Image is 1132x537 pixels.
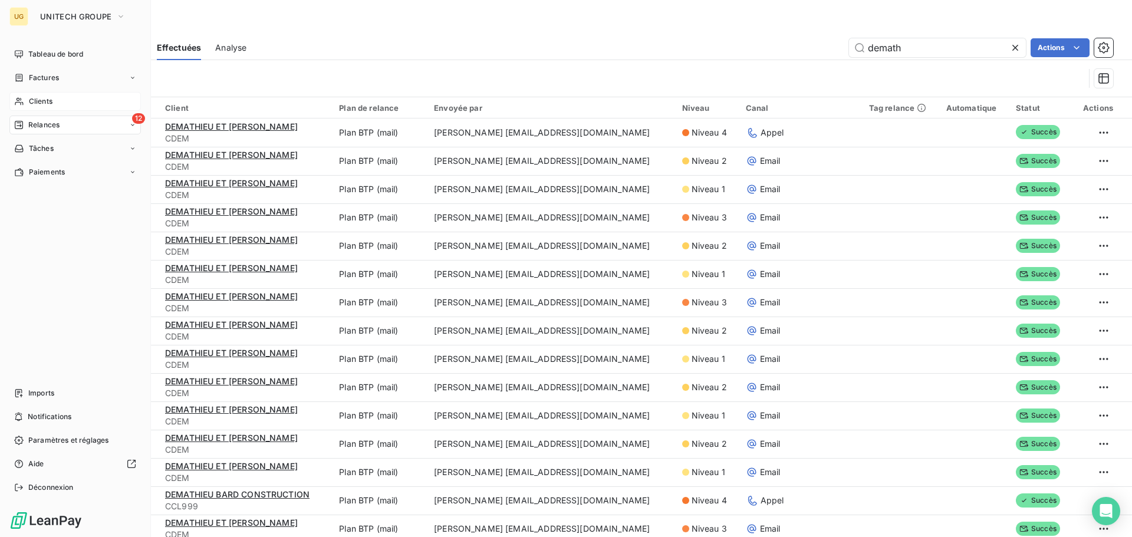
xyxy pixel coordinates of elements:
td: [PERSON_NAME] [EMAIL_ADDRESS][DOMAIN_NAME] [427,458,675,486]
span: Email [760,353,781,365]
span: Appel [761,127,784,139]
td: [PERSON_NAME] [EMAIL_ADDRESS][DOMAIN_NAME] [427,175,675,203]
td: [PERSON_NAME] [EMAIL_ADDRESS][DOMAIN_NAME] [427,288,675,317]
td: [PERSON_NAME] [EMAIL_ADDRESS][DOMAIN_NAME] [427,260,675,288]
span: Succès [1016,437,1060,451]
span: CDEM [165,189,325,201]
span: DEMATHIEU ET [PERSON_NAME] [165,150,298,160]
span: Niveau 2 [692,325,727,337]
div: Statut [1016,103,1065,113]
span: Analyse [215,42,246,54]
div: Plan de relance [339,103,420,113]
span: DEMATHIEU ET [PERSON_NAME] [165,291,298,301]
span: CDEM [165,359,325,371]
span: Email [760,381,781,393]
span: Niveau 3 [692,212,727,223]
button: Actions [1031,38,1090,57]
a: Aide [9,454,141,473]
td: Plan BTP (mail) [332,458,427,486]
div: Open Intercom Messenger [1092,497,1120,525]
span: CDEM [165,387,325,399]
div: Automatique [946,103,1002,113]
span: Succès [1016,125,1060,139]
span: Succès [1016,154,1060,168]
span: CDEM [165,302,325,314]
span: DEMATHIEU ET [PERSON_NAME] [165,518,298,528]
span: DEMATHIEU ET [PERSON_NAME] [165,178,298,188]
span: Effectuées [157,42,202,54]
span: Succès [1016,295,1060,309]
span: Succès [1016,324,1060,338]
span: Email [760,155,781,167]
span: Email [760,240,781,252]
span: Succès [1016,408,1060,423]
span: Email [760,523,781,535]
span: Niveau 4 [692,495,727,506]
span: Email [760,466,781,478]
span: CDEM [165,218,325,229]
span: DEMATHIEU ET [PERSON_NAME] [165,235,298,245]
div: UG [9,7,28,26]
td: Plan BTP (mail) [332,401,427,430]
span: Niveau 3 [692,523,727,535]
span: CDEM [165,161,325,173]
td: Plan BTP (mail) [332,175,427,203]
span: Factures [29,73,59,83]
span: Niveau 1 [692,353,725,365]
td: Plan BTP (mail) [332,203,427,232]
span: Succès [1016,522,1060,536]
div: Niveau [682,103,732,113]
span: Succès [1016,182,1060,196]
span: Imports [28,388,54,398]
span: CDEM [165,444,325,456]
span: Notifications [28,411,71,422]
span: Niveau 4 [692,127,727,139]
td: Plan BTP (mail) [332,345,427,373]
span: Succès [1016,380,1060,394]
span: Email [760,438,781,450]
span: Niveau 1 [692,183,725,195]
span: CCL999 [165,500,325,512]
span: Clients [29,96,52,107]
td: Plan BTP (mail) [332,486,427,515]
td: [PERSON_NAME] [EMAIL_ADDRESS][DOMAIN_NAME] [427,373,675,401]
span: UNITECH GROUPE [40,12,111,21]
td: [PERSON_NAME] [EMAIL_ADDRESS][DOMAIN_NAME] [427,486,675,515]
td: [PERSON_NAME] [EMAIL_ADDRESS][DOMAIN_NAME] [427,401,675,430]
span: CDEM [165,331,325,342]
td: [PERSON_NAME] [EMAIL_ADDRESS][DOMAIN_NAME] [427,118,675,147]
td: Plan BTP (mail) [332,260,427,288]
span: Tableau de bord [28,49,83,60]
td: [PERSON_NAME] [EMAIL_ADDRESS][DOMAIN_NAME] [427,203,675,232]
span: Paramètres et réglages [28,435,108,446]
span: DEMATHIEU ET [PERSON_NAME] [165,263,298,273]
img: Logo LeanPay [9,511,83,530]
span: DEMATHIEU ET [PERSON_NAME] [165,376,298,386]
td: Plan BTP (mail) [332,147,427,175]
div: Envoyée par [434,103,668,113]
span: Niveau 1 [692,410,725,421]
span: Niveau 3 [692,296,727,308]
span: CDEM [165,133,325,144]
span: Succès [1016,210,1060,225]
span: Email [760,325,781,337]
span: CDEM [165,416,325,427]
span: Email [760,268,781,280]
span: DEMATHIEU ET [PERSON_NAME] [165,206,298,216]
span: Niveau 2 [692,240,727,252]
td: [PERSON_NAME] [EMAIL_ADDRESS][DOMAIN_NAME] [427,430,675,458]
span: CDEM [165,246,325,258]
span: DEMATHIEU ET [PERSON_NAME] [165,433,298,443]
td: Plan BTP (mail) [332,430,427,458]
span: DEMATHIEU BARD CONSTRUCTION [165,489,310,499]
div: Actions [1079,103,1114,113]
span: Appel [761,495,784,506]
span: DEMATHIEU ET [PERSON_NAME] [165,121,298,131]
span: Paiements [29,167,65,177]
span: 12 [132,113,145,124]
span: Succès [1016,239,1060,253]
span: Niveau 2 [692,381,727,393]
span: Niveau 2 [692,438,727,450]
span: Succès [1016,267,1060,281]
td: Plan BTP (mail) [332,317,427,345]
